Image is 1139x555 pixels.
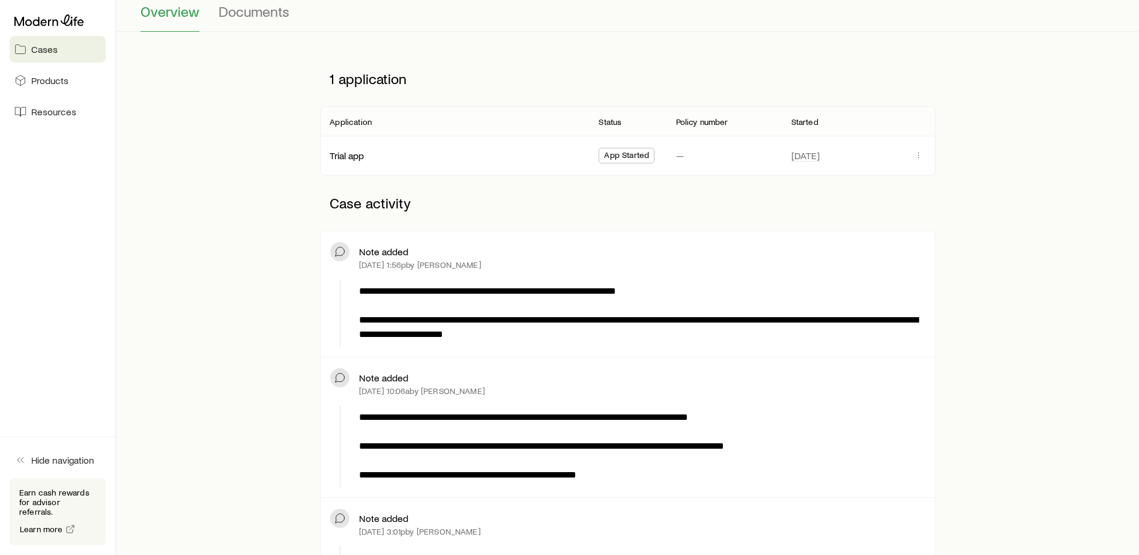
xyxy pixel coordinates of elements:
[599,117,621,127] p: Status
[330,117,372,127] p: Application
[676,150,684,162] p: —
[20,525,63,533] span: Learn more
[359,527,480,536] p: [DATE] 3:01p by [PERSON_NAME]
[320,61,935,97] p: 1 application
[330,150,364,161] a: Trial app
[359,246,408,258] p: Note added
[31,43,58,55] span: Cases
[320,185,935,221] p: Case activity
[31,74,68,86] span: Products
[10,447,106,473] button: Hide navigation
[791,117,818,127] p: Started
[604,150,649,163] span: App Started
[330,150,364,162] div: Trial app
[19,488,96,517] p: Earn cash rewards for advisor referrals.
[219,3,289,20] span: Documents
[140,3,1115,32] div: Case details tabs
[10,36,106,62] a: Cases
[140,3,199,20] span: Overview
[359,512,408,524] p: Note added
[359,386,485,396] p: [DATE] 10:06a by [PERSON_NAME]
[31,454,94,466] span: Hide navigation
[791,150,820,162] span: [DATE]
[10,99,106,125] a: Resources
[10,67,106,94] a: Products
[359,372,408,384] p: Note added
[676,117,728,127] p: Policy number
[10,478,106,545] div: Earn cash rewards for advisor referrals.Learn more
[31,106,76,118] span: Resources
[359,260,481,270] p: [DATE] 1:56p by [PERSON_NAME]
